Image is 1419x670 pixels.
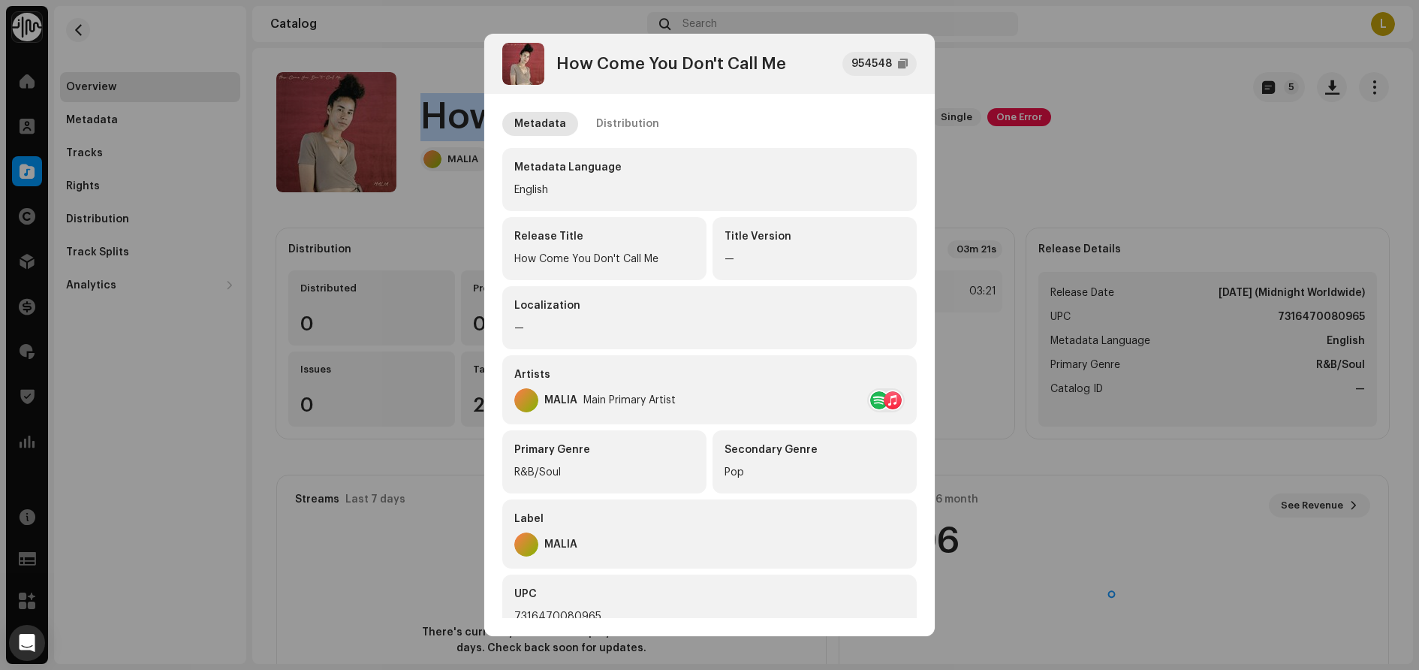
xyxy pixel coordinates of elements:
[514,250,694,268] div: How Come You Don't Call Me
[514,463,694,481] div: R&B/Soul
[725,442,905,457] div: Secondary Genre
[514,181,905,199] div: English
[514,160,905,175] div: Metadata Language
[514,319,905,337] div: —
[9,625,45,661] div: Open Intercom Messenger
[583,394,676,406] div: Main Primary Artist
[544,394,577,406] div: MALIA
[544,539,577,551] div: MALIA
[725,463,905,481] div: Pop
[514,112,566,136] div: Metadata
[514,229,694,244] div: Release Title
[514,367,905,382] div: Artists
[514,442,694,457] div: Primary Genre
[502,43,544,85] img: 48ba597e-3bc9-464c-b993-b8db28784272
[514,608,905,626] div: 7316470080965
[725,229,905,244] div: Title Version
[556,55,786,73] div: How Come You Don't Call Me
[514,298,905,313] div: Localization
[514,587,905,602] div: UPC
[514,512,905,527] div: Label
[851,55,892,73] div: 954548
[596,112,659,136] div: Distribution
[725,250,905,268] div: —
